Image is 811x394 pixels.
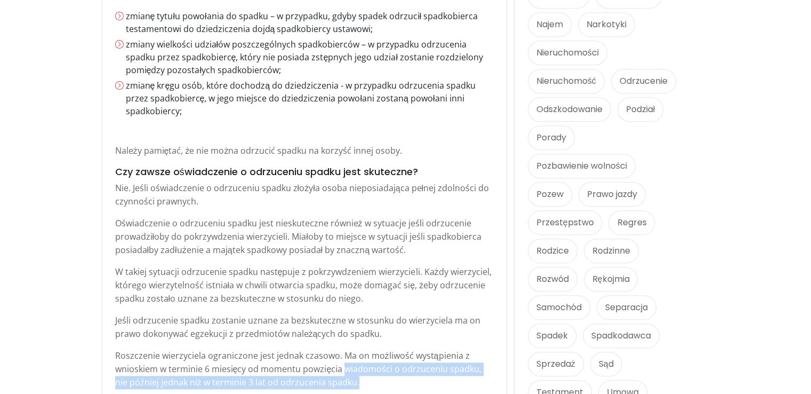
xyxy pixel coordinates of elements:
[528,267,577,291] a: Rozwód
[579,182,646,207] a: Prawo jazdy
[611,69,676,93] a: Odrzucenie
[528,69,605,93] a: Nieruchomość
[597,295,656,320] a: Separacja
[528,295,590,320] a: Samochód
[126,79,494,117] li: zmianę kręgu osób, które dochodzą do dziedziczenia - w przypadku odrzucenia spadku przez spadkobi...
[115,166,494,178] h5: Czy zawsze oświadczenie o odrzuceniu spadku jest skuteczne?
[528,210,603,235] a: Przestępstwo
[584,239,639,263] a: Rodzinne
[528,239,577,263] a: Rodzice
[126,10,494,35] li: zmianę tytułu powołania do spadku – w przypadku, gdyby spadek odrzucił spadkobierca testamentowi ...
[115,182,494,208] p: Nie. Jeśli oświadczenie o odrzuceniu spadku złożyła osoba nieposiadająca pełnej zdolności do czyn...
[115,217,494,257] p: Oświadczenie o odrzuceniu spadku jest nieskuteczne również w sytuacje jeśli odrzucenie prowadziło...
[528,324,576,348] a: Spadek
[528,12,572,37] a: Najem
[115,265,494,305] p: W takiej sytuacji odrzucenie spadku następuje z pokrzywdzeniem wierzycieli. Każdy wierzyciel, któ...
[115,314,494,341] p: Jeśli odrzucenie spadku zostanie uznane za bezskuteczne w stosunku do wierzyciela ma on prawo dok...
[528,97,611,122] a: Odszkodowanie
[590,352,622,376] a: Sąd
[528,41,607,65] a: Nieruchomości
[126,38,494,76] li: zmiany wielkości udziałów poszczególnych spadkobierców – w przypadku odrzucenia spadku przez spad...
[583,324,660,348] a: Spadkodawca
[528,352,584,376] a: Sprzedaż
[584,267,638,291] a: Rękojmia
[608,210,655,235] a: Regres
[115,349,494,389] p: Roszczenie wierzyciela ograniczone jest jednak czasowo. Ma on możliwość wystąpienia z wnioskiem w...
[115,144,494,157] p: Należy pamiętać, że nie można odrzucić spadku na korzyść innej osoby.
[578,12,635,37] a: Narkotyki
[528,154,636,178] a: Pozbawienie wolności
[528,125,575,150] a: Porady
[617,97,664,122] a: Podział
[528,182,572,207] a: Pozew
